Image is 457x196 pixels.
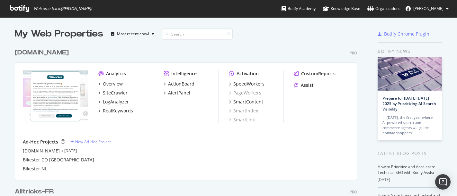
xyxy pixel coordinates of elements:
[382,115,437,135] div: In [DATE], the first year where AI-powered search and commerce agents will guide holiday shoppers…
[237,70,259,77] div: Activation
[301,82,314,88] div: Assist
[164,90,190,96] a: AlertPanel
[229,99,263,105] a: SmartContent
[168,81,194,87] div: ActionBoard
[367,5,400,12] div: Organizations
[384,31,429,37] div: Botify Chrome Plugin
[294,70,336,77] a: CustomReports
[400,4,454,14] button: [PERSON_NAME]
[294,82,314,88] a: Assist
[108,29,157,39] button: Most recent crawl
[98,81,123,87] a: Overview
[15,48,71,57] a: [DOMAIN_NAME]
[164,81,194,87] a: ActionBoard
[103,108,133,114] div: RealKeywords
[378,57,442,91] img: Prepare for Black Friday 2025 by Prioritizing AI Search Visibility
[378,31,429,37] a: Botify Chrome Plugin
[106,70,126,77] div: Analytics
[15,48,69,57] div: [DOMAIN_NAME]
[103,99,129,105] div: LogAnalyzer
[15,28,103,40] div: My Web Properties
[233,99,263,105] div: SmartContent
[103,90,128,96] div: SiteCrawler
[350,50,357,56] div: Pro
[435,174,451,190] div: Open Intercom Messenger
[168,90,190,96] div: AlertPanel
[117,32,149,36] div: Most recent crawl
[23,166,47,172] a: Bikester NL
[70,139,111,144] a: New Ad-Hoc Project
[378,164,435,175] a: How to Prioritize and Accelerate Technical SEO with Botify Assist
[229,108,258,114] a: SmartIndex
[75,139,111,144] div: New Ad-Hoc Project
[23,148,60,154] a: [DOMAIN_NAME]
[282,5,316,12] div: Botify Academy
[171,70,197,77] div: Intelligence
[378,177,442,183] div: [DATE]
[378,48,442,55] div: Botify news
[413,6,444,11] span: Cousseau Victor
[378,150,442,157] div: Latest Blog Posts
[323,5,360,12] div: Knowledge Base
[34,6,92,11] span: Welcome back, [PERSON_NAME] !
[98,90,128,96] a: SiteCrawler
[229,81,264,87] a: SpeedWorkers
[98,99,129,105] a: LogAnalyzer
[229,90,261,96] a: PageWorkers
[233,81,264,87] div: SpeedWorkers
[23,139,58,145] div: Ad-Hoc Projects
[382,95,436,112] a: Prepare for [DATE][DATE] 2025 by Prioritizing AI Search Visibility
[103,81,123,87] div: Overview
[162,29,233,40] input: Search
[64,148,77,153] a: [DATE]
[301,70,336,77] div: CustomReports
[23,70,88,122] img: alltricks.nl
[98,108,133,114] a: RealKeywords
[229,117,255,123] a: SmartLink
[23,157,94,163] a: Bikester CO [GEOGRAPHIC_DATA]
[350,189,357,195] div: Pro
